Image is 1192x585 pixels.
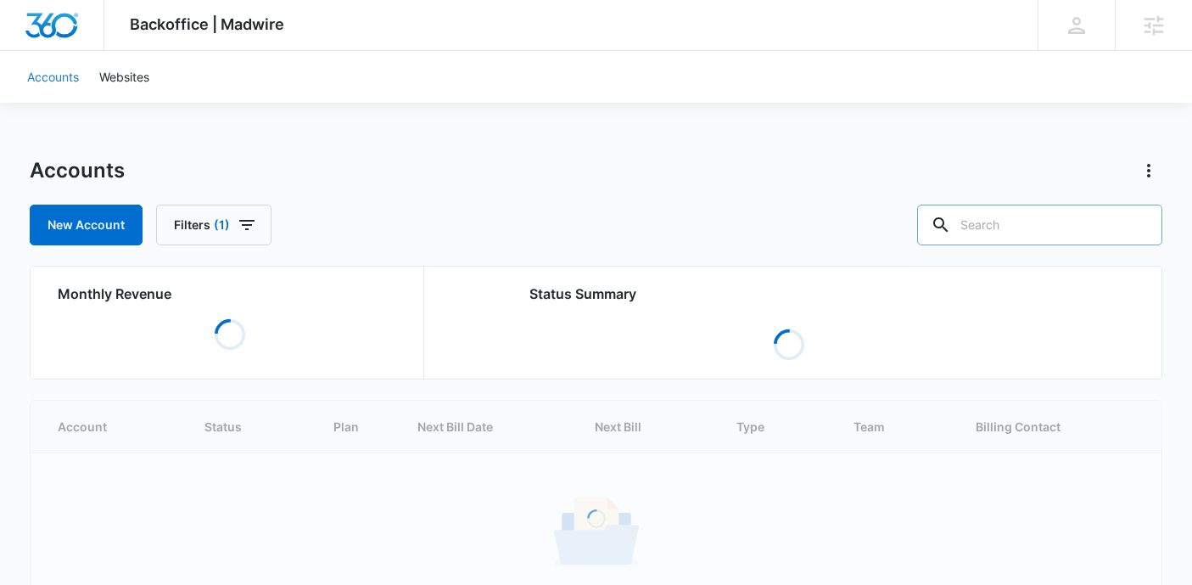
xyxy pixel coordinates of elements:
h2: Status Summary [529,284,1049,304]
h1: Accounts [30,158,125,183]
a: Websites [89,51,159,103]
input: Search [917,205,1162,245]
span: (1) [214,219,230,231]
a: Accounts [17,51,89,103]
button: Filters(1) [156,205,271,245]
a: New Account [30,205,143,245]
button: Actions [1135,157,1162,184]
span: Backoffice | Madwire [130,15,284,33]
h2: Monthly Revenue [58,284,403,304]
